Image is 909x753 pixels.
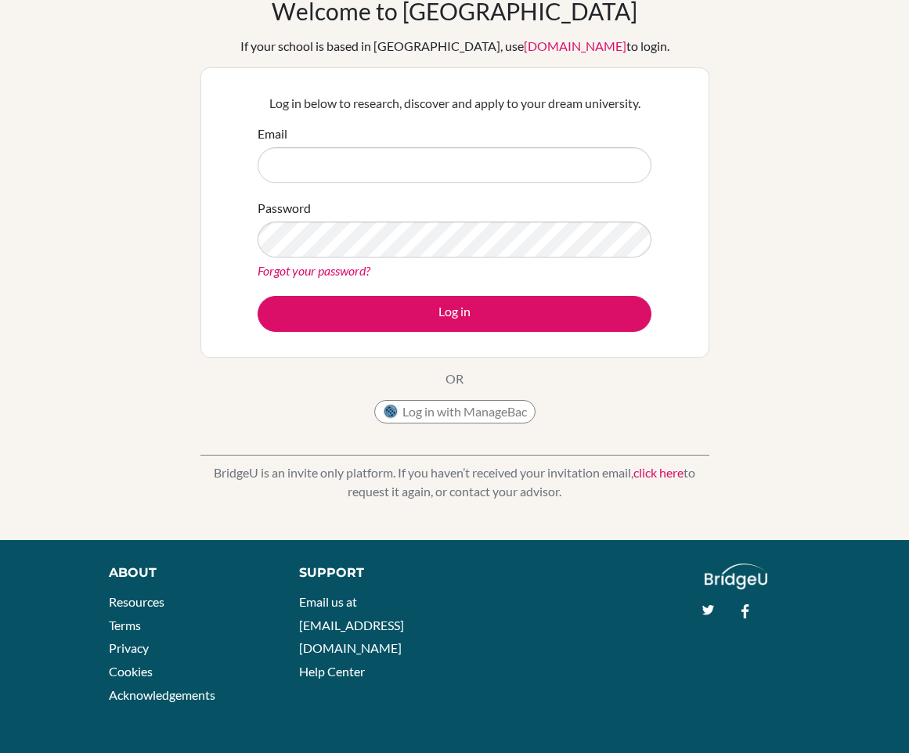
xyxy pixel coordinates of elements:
[299,594,404,655] a: Email us at [EMAIL_ADDRESS][DOMAIN_NAME]
[109,564,264,582] div: About
[258,296,651,332] button: Log in
[109,687,215,702] a: Acknowledgements
[240,37,669,56] div: If your school is based in [GEOGRAPHIC_DATA], use to login.
[109,640,149,655] a: Privacy
[258,94,651,113] p: Log in below to research, discover and apply to your dream university.
[299,564,439,582] div: Support
[258,263,370,278] a: Forgot your password?
[109,594,164,609] a: Resources
[299,664,365,679] a: Help Center
[109,664,153,679] a: Cookies
[258,199,311,218] label: Password
[705,564,768,589] img: logo_white@2x-f4f0deed5e89b7ecb1c2cc34c3e3d731f90f0f143d5ea2071677605dd97b5244.png
[258,124,287,143] label: Email
[445,369,464,388] p: OR
[374,400,536,423] button: Log in with ManageBac
[524,38,626,53] a: [DOMAIN_NAME]
[200,463,709,501] p: BridgeU is an invite only platform. If you haven’t received your invitation email, to request it ...
[633,465,684,480] a: click here
[109,618,141,632] a: Terms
